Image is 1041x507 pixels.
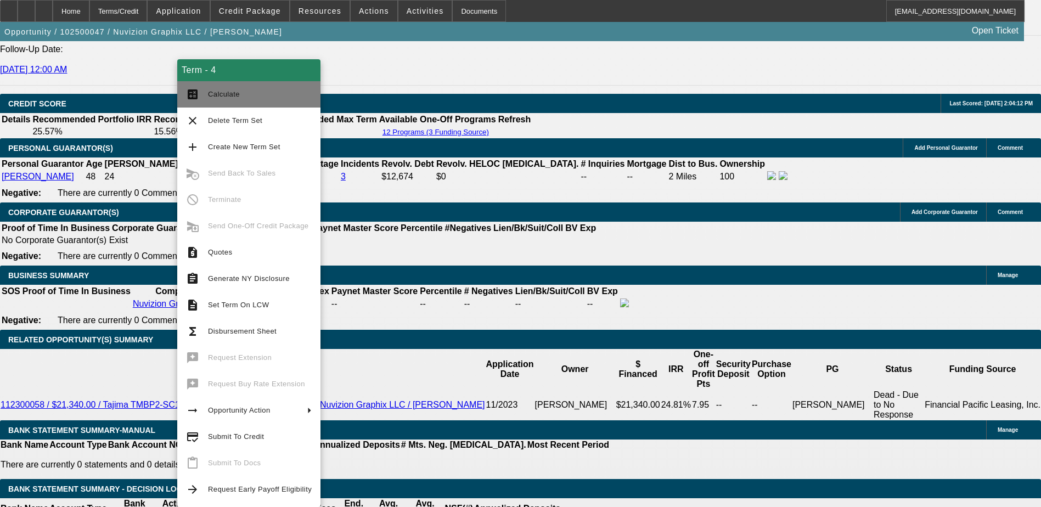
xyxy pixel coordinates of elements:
td: -- [580,171,625,183]
mat-icon: functions [186,325,199,338]
th: Security Deposit [716,349,751,390]
span: BUSINESS SUMMARY [8,271,89,280]
span: Application [156,7,201,15]
mat-icon: arrow_forward [186,483,199,496]
b: Company [155,286,195,296]
th: Recommended Portfolio IRR [32,114,152,125]
span: Comment [998,209,1023,215]
b: Negative: [2,188,41,198]
span: Create New Term Set [208,143,280,151]
mat-icon: add [186,140,199,154]
span: Set Term On LCW [208,301,269,309]
td: $0 [436,171,579,183]
b: Paynet Master Score [331,286,418,296]
mat-icon: credit_score [186,430,199,443]
b: Incidents [341,159,379,168]
span: Activities [407,7,444,15]
td: -- [716,390,751,420]
b: BV Exp [565,223,596,233]
a: 112300058 / $21,340.00 / Tajima TMBP2-SC1501 / [PERSON_NAME] Solutions / Nuvizion Graphix LLC / [... [1,400,485,409]
td: 48 [85,171,103,183]
span: There are currently 0 Comments entered on this opportunity [58,251,290,261]
b: Ownership [719,159,765,168]
td: 7.95 [691,390,716,420]
span: Add Corporate Guarantor [911,209,978,215]
span: Comment [998,145,1023,151]
td: 2 Miles [668,171,718,183]
span: Generate NY Disclosure [208,274,290,283]
td: -- [751,390,792,420]
td: 100 [719,171,766,183]
th: Purchase Option [751,349,792,390]
td: $21,340.00 [616,390,661,420]
b: Revolv. HELOC [MEDICAL_DATA]. [436,159,579,168]
td: Financial Pacific Leasing, Inc. [924,390,1041,420]
b: Corporate Guarantor [112,223,199,233]
b: Vantage [305,159,339,168]
a: Nuvizion Graphix LLC [133,299,218,308]
th: Available One-Off Programs [379,114,497,125]
span: Manage [998,427,1018,433]
th: IRR [661,349,691,390]
b: Dist to Bus. [669,159,718,168]
th: Funding Source [924,349,1041,390]
th: Recommended One Off IRR [153,114,269,125]
span: Opportunity / 102500047 / Nuvizion Graphix LLC / [PERSON_NAME] [4,27,282,36]
b: BV Exp [587,286,618,296]
span: CORPORATE GUARANTOR(S) [8,208,119,217]
b: Revolv. Debt [381,159,434,168]
th: Details [1,114,31,125]
b: Negative: [2,251,41,261]
span: Resources [299,7,341,15]
th: Owner [534,349,616,390]
th: Application Date [486,349,534,390]
span: Quotes [208,248,232,256]
td: -- [515,298,586,310]
a: [PERSON_NAME] [2,172,74,181]
button: Application [148,1,209,21]
td: $12,674 [381,171,435,183]
div: Term - 4 [177,59,320,81]
th: One-off Profit Pts [691,349,716,390]
span: Credit Package [219,7,281,15]
span: There are currently 0 Comments entered on this opportunity [58,316,290,325]
th: Refresh [498,114,532,125]
th: Status [873,349,924,390]
span: BANK STATEMENT SUMMARY-MANUAL [8,426,155,435]
b: Lien/Bk/Suit/Coll [493,223,563,233]
mat-icon: calculate [186,88,199,101]
b: Mortgage [627,159,667,168]
b: Personal Guarantor [2,159,83,168]
mat-icon: arrow_right_alt [186,404,199,417]
td: -- [627,171,667,183]
span: Actions [359,7,389,15]
td: [PERSON_NAME] [534,390,616,420]
span: Manage [998,272,1018,278]
td: -- [587,298,618,310]
th: Proof of Time In Business [1,223,110,234]
button: Resources [290,1,350,21]
td: 25.57% [32,126,152,137]
span: Bank Statement Summary - Decision Logic [8,485,190,493]
th: Annualized Deposits [313,440,400,450]
td: No Corporate Guarantor(s) Exist [1,235,601,246]
mat-icon: description [186,298,199,312]
th: PG [792,349,873,390]
div: -- [331,299,418,309]
span: Submit To Credit [208,432,264,441]
a: 3 [341,172,346,181]
a: Open Ticket [967,21,1023,40]
b: # Negatives [464,286,513,296]
th: # Mts. Neg. [MEDICAL_DATA]. [401,440,527,450]
b: # Inquiries [581,159,624,168]
b: Lien/Bk/Suit/Coll [515,286,585,296]
span: Request Early Payoff Eligibility [208,485,312,493]
th: Proof of Time In Business [22,286,131,297]
span: Disbursement Sheet [208,327,277,335]
span: CREDIT SCORE [8,99,66,108]
img: linkedin-icon.png [779,171,787,180]
mat-icon: clear [186,114,199,127]
td: 24.81% [661,390,691,420]
span: PERSONAL GUARANTOR(S) [8,144,113,153]
b: Paydex [299,286,329,296]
